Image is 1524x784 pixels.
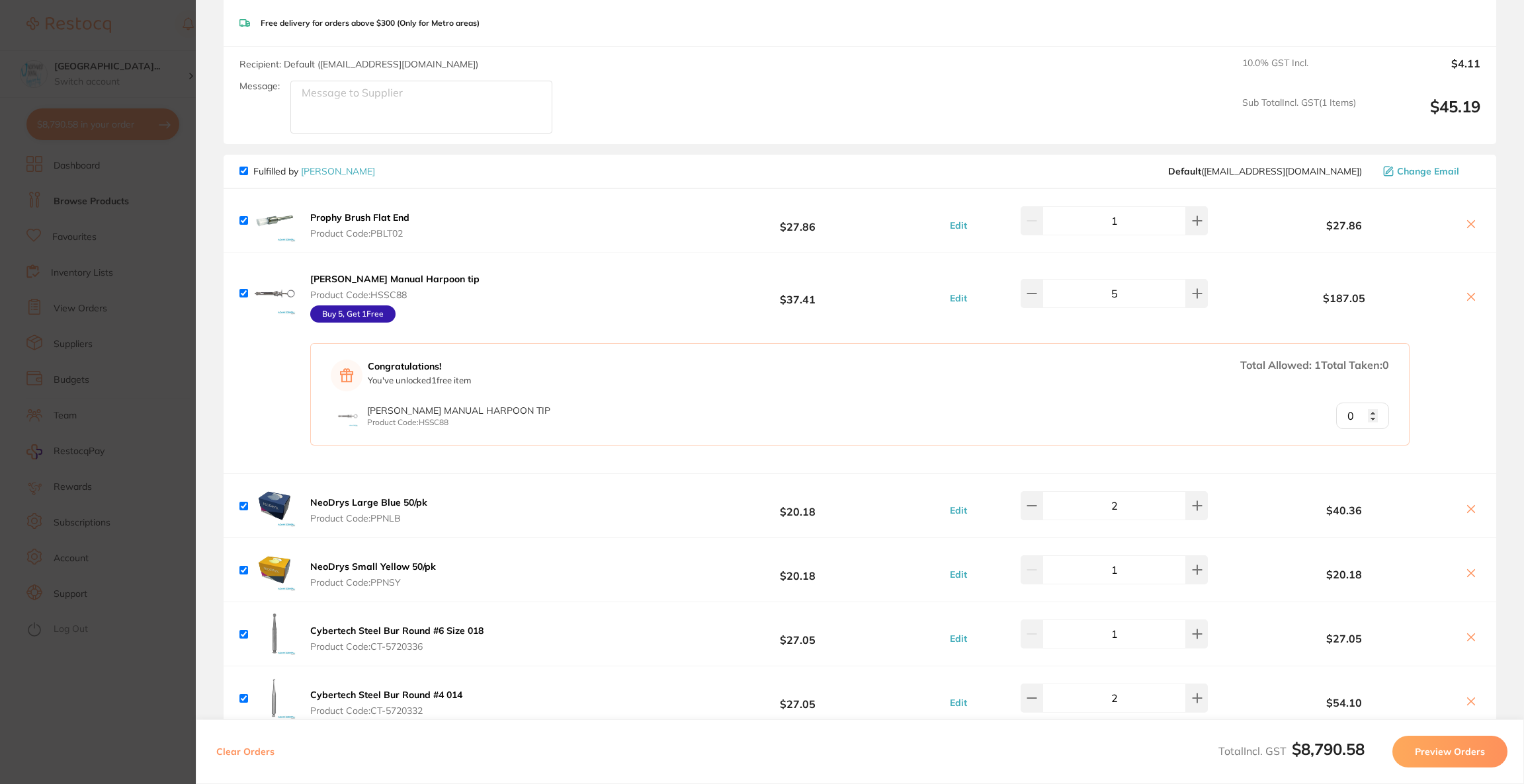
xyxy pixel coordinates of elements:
[1232,568,1457,580] b: $20.18
[253,200,296,242] img: MmpmeWg1aA
[306,496,431,524] button: NeoDrys Large Blue 50/pk Product Code:PPNLB
[1232,633,1457,645] b: $27.05
[674,494,922,518] b: $20.18
[1168,166,1362,176] span: save@adamdental.com.au
[337,406,358,426] img: Hanson Manual Harpoon tip
[368,375,471,385] p: You've unlocked 1 free item
[306,212,413,239] button: Prophy Brush Flat End Product Code:PBLT02
[261,19,480,28] p: Free delivery for orders above $300 (Only for Metro areas)
[1232,504,1457,516] b: $40.36
[1240,360,1389,370] div: Total Allowed: Total Taken:
[367,418,550,427] p: Product Code: HSSC88
[1314,358,1321,372] span: 1
[1232,697,1457,709] b: $54.10
[239,58,478,70] span: Recipient: Default ( [EMAIL_ADDRESS][DOMAIN_NAME] )
[674,282,922,306] b: $37.41
[368,361,471,372] strong: Congratulations!
[674,622,922,647] b: $27.05
[310,212,409,223] b: Prophy Brush Flat End
[1379,165,1480,177] button: Change Email
[946,219,971,231] button: Edit
[1218,744,1365,758] span: Total Incl. GST
[367,405,550,416] span: [PERSON_NAME] Manual Harpoon tip
[310,290,480,300] span: Product Code: HSSC88
[674,558,922,582] b: $20.18
[253,272,296,315] img: dTUzaTd4dQ
[310,228,409,239] span: Product Code: PBLT02
[1367,97,1480,134] output: $45.19
[946,292,971,304] button: Edit
[1367,58,1480,87] output: $4.11
[1242,97,1356,134] span: Sub Total Incl. GST ( 1 Items)
[310,496,427,508] b: NeoDrys Large Blue 50/pk
[946,568,971,580] button: Edit
[674,686,922,711] b: $27.05
[310,561,436,572] b: NeoDrys Small Yellow 50/pk
[1232,219,1457,231] b: $27.86
[310,273,480,285] b: [PERSON_NAME] Manual Harpoon tip
[674,208,922,233] b: $27.86
[1242,58,1356,87] span: 10.0 % GST Incl.
[310,577,436,588] span: Product Code: PPNSY
[1382,358,1389,372] span: 0
[310,513,427,524] span: Product Code: PPNLB
[1336,403,1389,429] input: Qty
[946,697,971,709] button: Edit
[253,485,296,527] img: NXd2eWVveQ
[1168,165,1201,177] b: Default
[310,625,484,637] b: Cybertech Steel Bur Round #6 Size 018
[253,613,296,655] img: dDB6cGZ5YQ
[306,561,440,588] button: NeoDrys Small Yellow 50/pk Product Code:PPNSY
[253,677,296,719] img: MWJtanltcg
[310,705,462,716] span: Product Code: CT-5720332
[1292,739,1365,759] b: $8,790.58
[310,689,462,701] b: Cybertech Steel Bur Round #4 014
[253,549,296,591] img: aW9pZGQ4eg
[310,305,396,323] div: Buy 5, Get 1 Free
[212,736,278,767] button: Clear Orders
[310,641,484,652] span: Product Code: CT-5720336
[239,81,280,92] label: Message:
[306,625,487,652] button: Cybertech Steel Bur Round #6 Size 018 Product Code:CT-5720336
[1232,292,1457,304] b: $187.05
[1397,166,1459,176] span: Change Email
[306,273,484,323] button: [PERSON_NAME] Manual Harpoon tip Product Code:HSSC88 Buy 5, Get 1Free
[946,504,971,516] button: Edit
[946,633,971,645] button: Edit
[1392,736,1507,767] button: Preview Orders
[301,165,375,177] a: [PERSON_NAME]
[253,166,375,176] p: Fulfilled by
[306,689,466,717] button: Cybertech Steel Bur Round #4 014 Product Code:CT-5720332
